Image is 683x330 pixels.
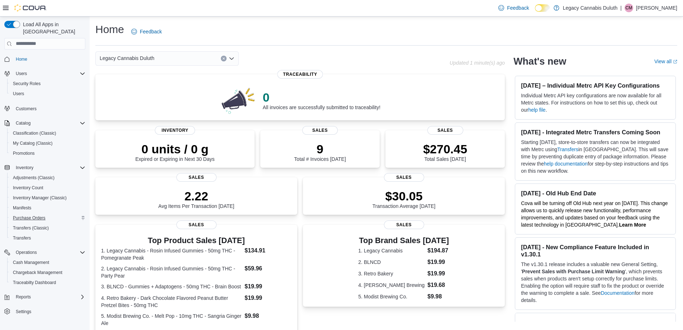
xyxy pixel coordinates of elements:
[13,280,56,285] span: Traceabilty Dashboard
[10,173,85,182] span: Adjustments (Classic)
[16,165,33,171] span: Inventory
[278,70,323,79] span: Traceability
[1,69,88,79] button: Users
[10,183,46,192] a: Inventory Count
[176,220,217,229] span: Sales
[1,103,88,113] button: Customers
[535,4,550,12] input: Dark Mode
[1,292,88,302] button: Reports
[101,247,242,261] dt: 1. Legacy Cannabis - Rosin Infused Gummies - 50mg THC - Pomegranate Peak
[7,79,88,89] button: Security Roles
[358,293,424,300] dt: 5. Modist Brewing Co.
[13,69,30,78] button: Users
[507,4,529,11] span: Feedback
[10,79,85,88] span: Security Roles
[7,183,88,193] button: Inventory Count
[136,142,215,156] p: 0 units / 0 g
[673,60,677,64] svg: External link
[263,90,380,104] p: 0
[10,79,43,88] a: Security Roles
[245,282,291,291] dd: $19.99
[528,107,545,113] a: help file
[16,294,31,300] span: Reports
[10,139,56,148] a: My Catalog (Classic)
[13,307,34,316] a: Settings
[10,139,85,148] span: My Catalog (Classic)
[13,163,36,172] button: Inventory
[10,204,85,212] span: Manifests
[427,292,450,301] dd: $9.98
[101,294,242,309] dt: 4. Retro Bakery - Dark Chocolate Flavored Peanut Butter Pretzel Bites - 50mg THC
[13,248,85,257] span: Operations
[10,234,85,242] span: Transfers
[7,223,88,233] button: Transfers (Classic)
[513,56,566,67] h2: What's new
[13,55,85,64] span: Home
[358,282,424,289] dt: 4. [PERSON_NAME] Brewing
[158,189,234,209] div: Avg Items Per Transaction [DATE]
[7,148,88,158] button: Promotions
[13,235,31,241] span: Transfers
[544,161,588,167] a: help documentation
[220,86,257,115] img: 0
[427,269,450,278] dd: $19.99
[294,142,346,162] div: Total # Invoices [DATE]
[245,264,291,273] dd: $59.96
[101,283,242,290] dt: 3. BLNCD - Gummies + Adaptogens - 50mg THC - Brain Boost
[158,189,234,203] p: 2.22
[358,247,424,254] dt: 1. Legacy Cannabis
[654,59,677,64] a: View allExternal link
[10,214,48,222] a: Purchase Orders
[427,281,450,289] dd: $19.68
[136,142,215,162] div: Expired or Expiring in Next 30 Days
[229,56,234,61] button: Open list of options
[13,225,49,231] span: Transfers (Classic)
[263,90,380,110] div: All invoices are successfully submitted to traceability!
[13,293,34,301] button: Reports
[7,278,88,288] button: Traceabilty Dashboard
[619,222,646,228] strong: Learn More
[522,269,625,274] strong: Prevent Sales with Purchase Limit Warning
[13,185,43,191] span: Inventory Count
[13,91,24,97] span: Users
[10,129,85,138] span: Classification (Classic)
[13,215,46,221] span: Purchase Orders
[10,149,38,158] a: Promotions
[140,28,162,35] span: Feedback
[13,175,54,181] span: Adjustments (Classic)
[16,56,27,62] span: Home
[13,119,33,127] button: Catalog
[95,22,124,37] h1: Home
[100,54,155,62] span: Legacy Cannabis Duluth
[101,265,242,279] dt: 2. Legacy Cannabis - Rosin Infused Gummies - 50mg THC - Party Pear
[373,189,436,203] p: $30.05
[1,306,88,317] button: Settings
[16,250,37,255] span: Operations
[10,89,27,98] a: Users
[427,246,450,255] dd: $194.87
[521,243,670,258] h3: [DATE] - New Compliance Feature Included in v1.30.1
[10,214,85,222] span: Purchase Orders
[10,89,85,98] span: Users
[521,129,670,136] h3: [DATE] - Integrated Metrc Transfers Coming Soon
[13,104,39,113] a: Customers
[10,173,57,182] a: Adjustments (Classic)
[423,142,467,162] div: Total Sales [DATE]
[13,205,31,211] span: Manifests
[13,150,35,156] span: Promotions
[10,234,34,242] a: Transfers
[521,92,670,113] p: Individual Metrc API key configurations are now available for all Metrc states. For instructions ...
[221,56,227,61] button: Clear input
[384,220,424,229] span: Sales
[620,4,622,12] p: |
[495,1,532,15] a: Feedback
[16,120,30,126] span: Catalog
[7,203,88,213] button: Manifests
[10,194,70,202] a: Inventory Manager (Classic)
[521,82,670,89] h3: [DATE] – Individual Metrc API Key Configurations
[521,261,670,304] p: The v1.30.1 release includes a valuable new General Setting, ' ', which prevents sales when produ...
[384,173,424,182] span: Sales
[10,183,85,192] span: Inventory Count
[10,278,59,287] a: Traceabilty Dashboard
[7,89,88,99] button: Users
